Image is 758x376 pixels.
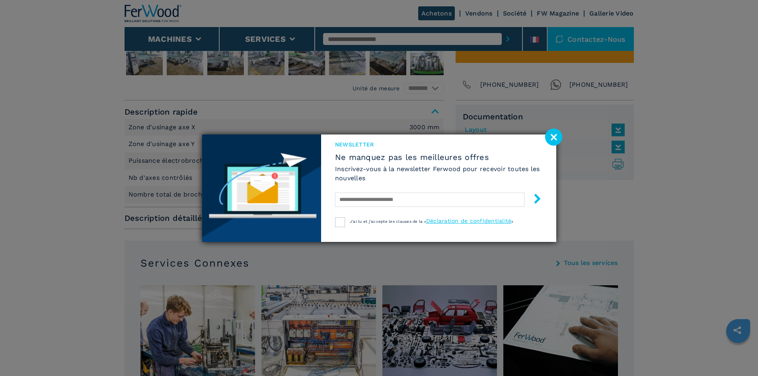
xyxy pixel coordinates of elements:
[335,164,542,183] h6: Inscrivez-vous à la newsletter Ferwood pour recevoir toutes les nouvelles
[335,140,542,148] span: Newsletter
[350,219,426,224] span: J'ai lu et j'accepte les clauses de la «
[335,152,542,162] span: Ne manquez pas les meilleures offres
[426,218,512,224] a: Déclaration de confidentialité
[202,134,321,242] img: Newsletter image
[511,219,513,224] span: »
[524,191,542,209] button: submit-button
